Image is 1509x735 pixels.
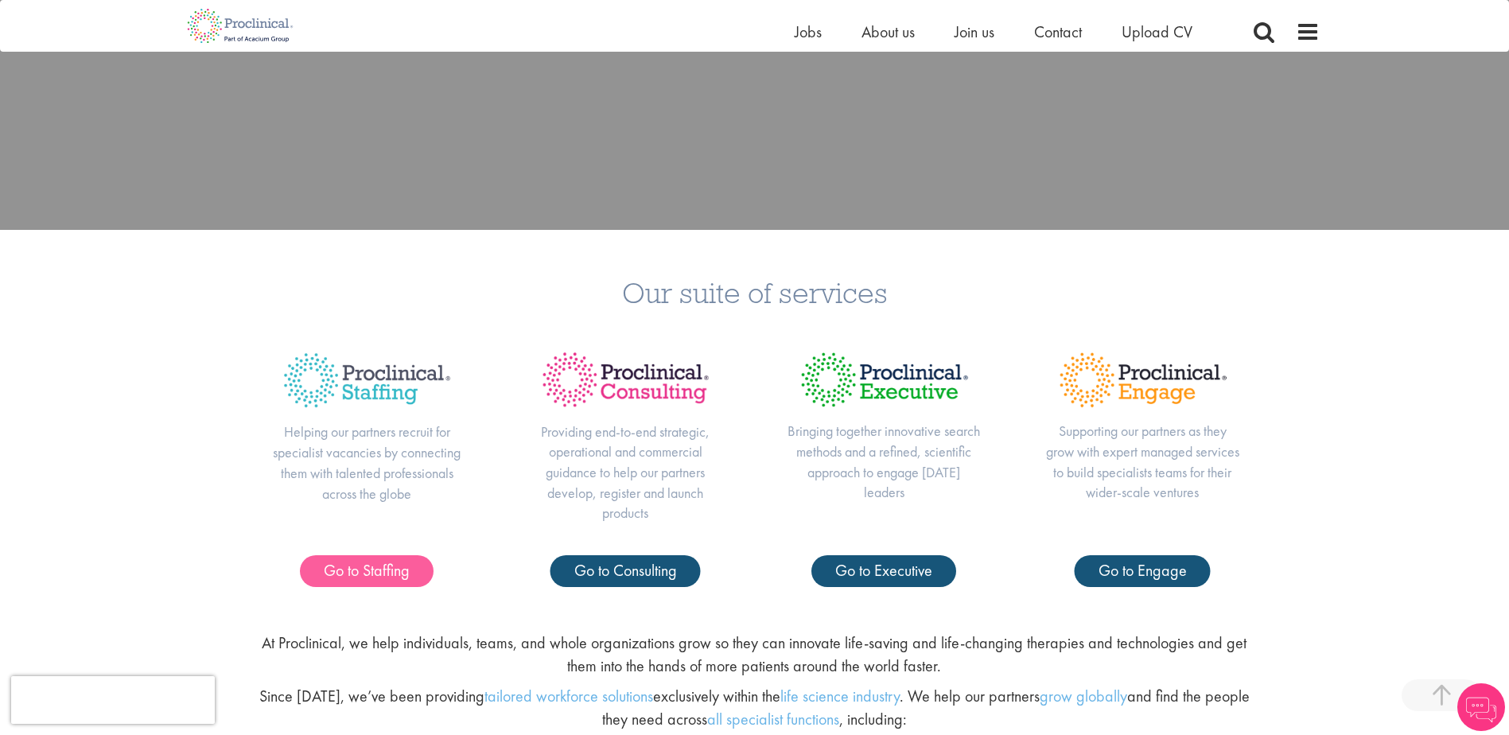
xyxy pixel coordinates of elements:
h3: Our suite of services [12,278,1497,307]
span: Go to Executive [835,560,932,581]
p: Supporting our partners as they grow with expert managed services to build specialists teams for ... [1045,421,1240,503]
p: Providing end-to-end strategic, operational and commercial guidance to help our partners develop,... [528,422,723,524]
span: Go to Engage [1099,560,1187,581]
a: About us [861,21,915,42]
p: At Proclinical, we help individuals, teams, and whole organizations grow so they can innovate lif... [255,632,1254,677]
img: Proclinical Title [270,339,465,422]
a: life science industry [780,686,900,706]
a: Upload CV [1122,21,1192,42]
a: Go to Engage [1075,555,1211,587]
a: Go to Executive [811,555,956,587]
a: Join us [955,21,994,42]
a: Jobs [795,21,822,42]
iframe: reCAPTCHA [11,676,215,724]
a: Contact [1034,21,1082,42]
img: Proclinical Title [787,339,982,421]
img: Proclinical Title [528,339,723,421]
a: Go to Consulting [550,555,701,587]
span: Go to Staffing [324,560,410,581]
p: Since [DATE], we’ve been providing exclusively within the . We help our partners and find the peo... [255,685,1254,730]
a: Go to Staffing [300,555,434,587]
img: Chatbot [1457,683,1505,731]
img: Proclinical Title [1045,339,1240,421]
a: all specialist functions [707,709,839,729]
span: Go to Consulting [574,560,677,581]
p: Helping our partners recruit for specialist vacancies by connecting them with talented profession... [270,422,465,504]
p: Bringing together innovative search methods and a refined, scientific approach to engage [DATE] l... [787,421,982,503]
a: tailored workforce solutions [484,686,653,706]
a: grow globally [1040,686,1127,706]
